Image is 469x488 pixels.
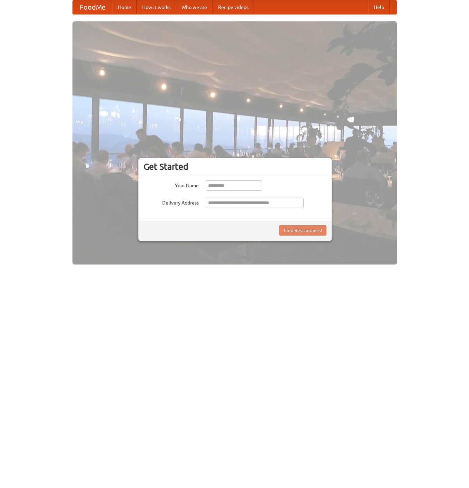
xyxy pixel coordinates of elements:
[176,0,213,14] a: Who we are
[279,225,326,236] button: Find Restaurants!
[113,0,137,14] a: Home
[73,0,113,14] a: FoodMe
[144,161,326,172] h3: Get Started
[213,0,254,14] a: Recipe videos
[368,0,390,14] a: Help
[137,0,176,14] a: How it works
[144,198,199,206] label: Delivery Address
[144,180,199,189] label: Your Name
